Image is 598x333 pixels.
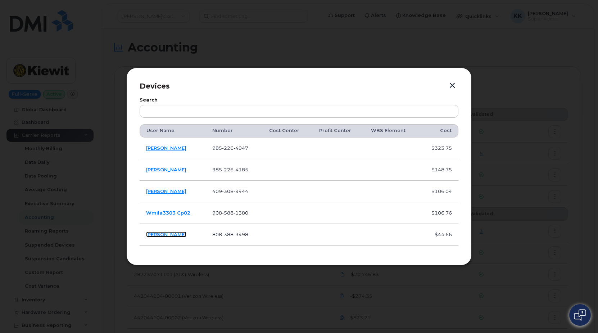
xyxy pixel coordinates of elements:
a: [PERSON_NAME] [146,231,186,237]
td: $148.75 [420,159,458,181]
th: WBS Element [364,124,420,137]
img: Open chat [574,309,586,321]
a: [PERSON_NAME] [146,167,186,172]
td: $106.76 [420,202,458,224]
th: Cost Center [263,124,313,137]
th: Profit Center [313,124,365,137]
th: User Name [140,124,206,137]
span: 985 [212,145,248,151]
span: 808 [212,231,248,237]
span: 409 [212,188,248,194]
span: 308 [222,188,234,194]
a: [PERSON_NAME] [146,145,186,151]
td: $106.04 [420,181,458,202]
span: 908 [212,210,248,216]
td: $323.75 [420,138,458,159]
a: [PERSON_NAME] [146,188,186,194]
span: 4185 [234,167,248,172]
span: 388 [222,231,234,237]
th: Cost [420,124,458,137]
span: 4947 [234,145,248,151]
span: 9444 [234,188,248,194]
span: 3498 [234,231,248,237]
span: 226 [222,167,234,172]
span: 1380 [234,210,248,216]
th: Number [206,124,263,137]
td: $44.66 [420,224,458,246]
span: 226 [222,145,234,151]
a: Wmila3303 Cp02 [146,210,190,216]
span: 588 [222,210,234,216]
span: 985 [212,167,248,172]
